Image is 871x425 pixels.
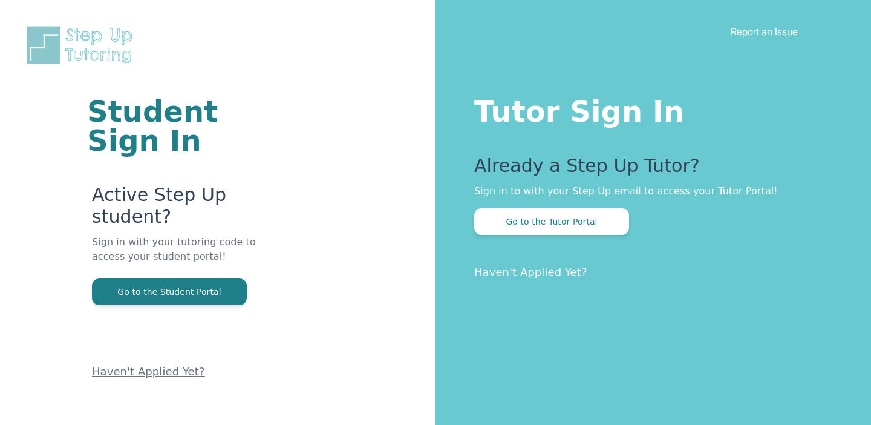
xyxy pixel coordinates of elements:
p: Active Step Up student? [92,184,290,235]
h1: Student Sign In [87,97,290,155]
a: Report an Issue [731,25,798,38]
a: Go to the Tutor Portal [474,216,629,227]
p: Sign in with your tutoring code to access your student portal! [92,235,290,278]
p: Already a Step Up Tutor? [474,155,823,184]
img: Step Up Tutoring horizontal logo [24,24,140,66]
a: Haven't Applied Yet? [474,266,587,278]
a: Go to the Student Portal [92,286,247,297]
button: Go to the Tutor Portal [474,208,629,235]
p: Sign in to with your Step Up email to access your Tutor Portal! [474,184,823,199]
a: Haven't Applied Yet? [92,365,205,378]
h1: Tutor Sign In [474,92,823,126]
button: Go to the Student Portal [92,278,247,305]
